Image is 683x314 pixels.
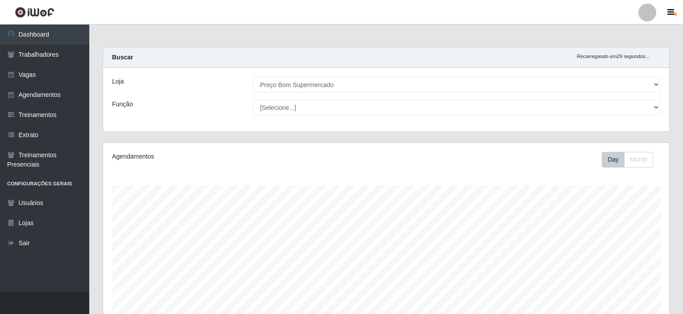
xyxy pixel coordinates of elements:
[112,54,133,61] strong: Buscar
[602,152,660,167] div: Toolbar with button groups
[112,77,124,86] label: Loja
[602,152,625,167] button: Day
[602,152,653,167] div: First group
[112,152,333,161] div: Agendamentos
[112,100,133,109] label: Função
[624,152,653,167] button: Month
[15,7,54,18] img: CoreUI Logo
[577,54,650,59] i: Recarregando em 29 segundos...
